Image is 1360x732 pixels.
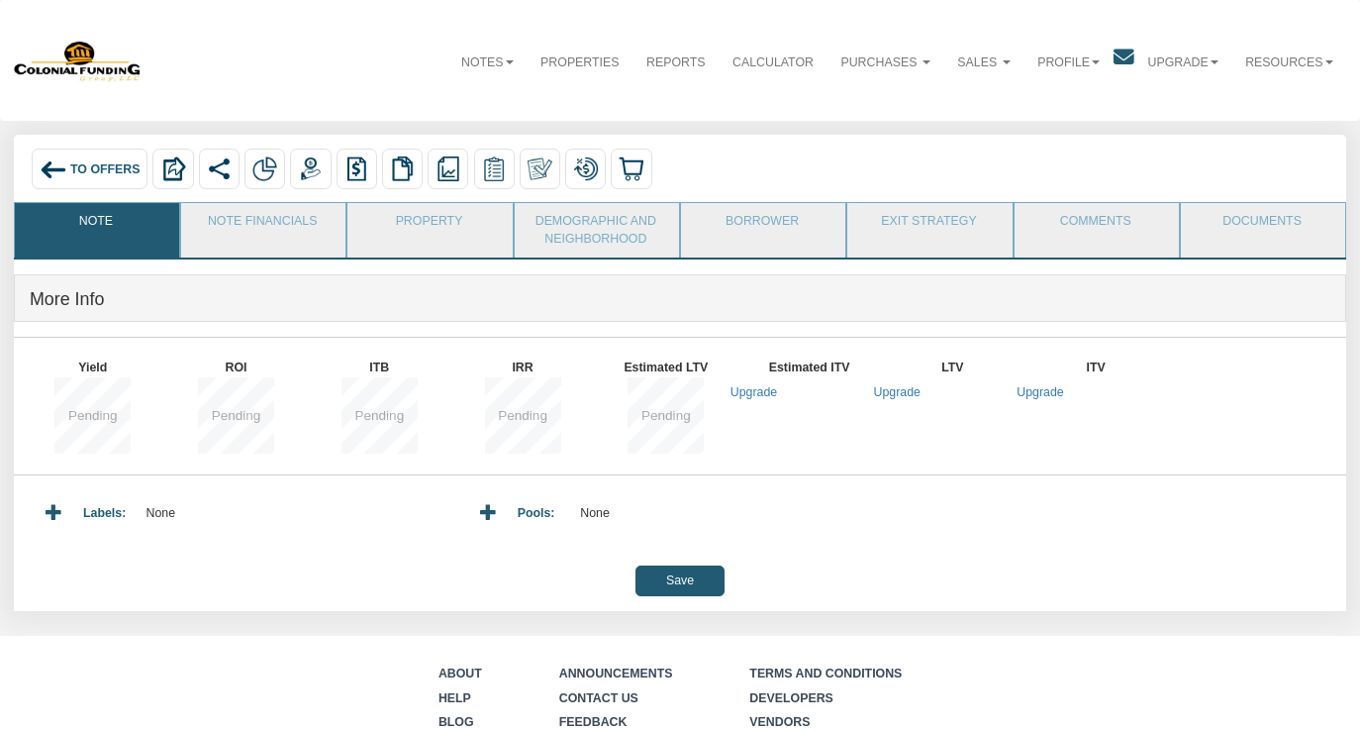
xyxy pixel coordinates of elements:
label: ITB [300,354,473,378]
a: Properties [527,39,632,85]
label: Estimated LTV [587,354,760,378]
img: loan_mod.png [573,157,599,182]
a: Contact Us [559,691,638,705]
label: IRR [443,354,617,378]
a: Blog [438,715,474,729]
img: export.svg [160,157,186,182]
div: Labels: [83,490,146,523]
label: Estimated ITV [730,354,904,378]
div: Pools: [518,490,581,523]
img: copy.png [390,157,416,182]
img: back_arrow_left_icon.svg [40,157,66,183]
input: Save [635,566,726,595]
a: Profile [1023,39,1113,85]
a: Feedback [559,715,628,729]
a: Upgrade [1017,385,1063,399]
a: Property [347,203,510,253]
a: Purchases [827,39,944,85]
a: Comments [1015,203,1177,253]
a: Upgrade [1134,39,1232,85]
a: Documents [1181,203,1343,253]
a: Reports [632,39,719,85]
a: Notes [447,39,527,85]
label: LTV [874,354,1047,378]
img: share.svg [207,157,233,182]
img: make_own.png [528,157,553,182]
a: Calculator [719,39,826,85]
img: buy.svg [619,157,644,182]
a: Announcements [559,667,673,680]
a: Terms and Conditions [749,667,902,680]
h4: More Info [30,280,1330,320]
a: Note Financials [181,203,343,253]
a: Sales [944,39,1024,85]
a: Resources [1231,39,1346,85]
img: 579666 [14,40,142,82]
img: reports.png [436,157,461,182]
a: Help [438,691,471,705]
img: payment.png [298,157,324,182]
div: None [146,490,210,523]
label: ITV [1017,354,1190,378]
label: ROI [157,354,331,378]
a: Vendors [749,715,810,729]
img: history.png [344,157,370,182]
a: Demographic and Neighborhood [515,203,677,258]
a: Note [15,203,177,253]
label: Yield [14,354,187,378]
span: To Offers [70,162,141,176]
a: Borrower [681,203,843,253]
a: Exit Strategy [847,203,1010,253]
a: About [438,667,482,680]
img: serviceOrders.png [481,157,507,182]
div: None [580,490,643,523]
img: partial.png [252,157,278,182]
a: Developers [749,691,832,705]
a: Upgrade [874,385,921,399]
